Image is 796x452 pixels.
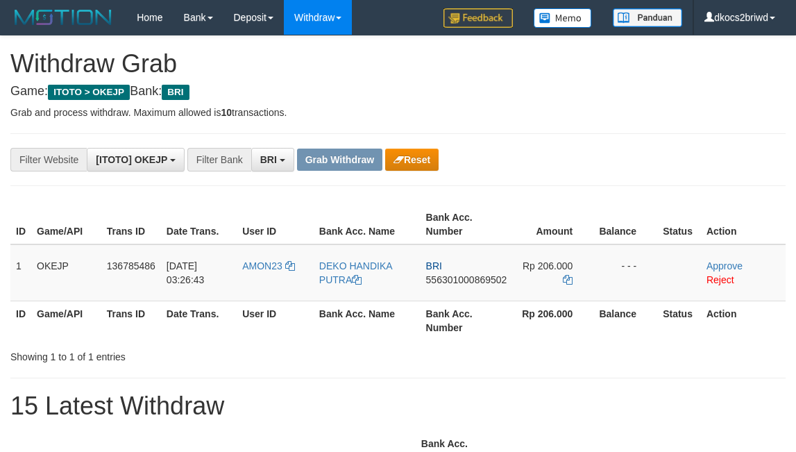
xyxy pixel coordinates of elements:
[426,274,507,285] span: Copy 556301000869502 to clipboard
[237,301,314,340] th: User ID
[48,85,130,100] span: ITOTO > OKEJP
[443,8,513,28] img: Feedback.jpg
[187,148,251,171] div: Filter Bank
[10,301,31,340] th: ID
[101,205,161,244] th: Trans ID
[10,344,321,364] div: Showing 1 to 1 of 1 entries
[10,148,87,171] div: Filter Website
[31,301,101,340] th: Game/API
[314,205,421,244] th: Bank Acc. Name
[96,154,167,165] span: [ITOTO] OKEJP
[319,260,392,285] a: DEKO HANDIKA PUTRA
[10,392,786,420] h1: 15 Latest Withdraw
[706,274,734,285] a: Reject
[10,7,116,28] img: MOTION_logo.png
[107,260,155,271] span: 136785486
[657,301,701,340] th: Status
[10,244,31,301] td: 1
[297,149,382,171] button: Grab Withdraw
[31,205,101,244] th: Game/API
[593,244,657,301] td: - - -
[421,205,513,244] th: Bank Acc. Number
[251,148,294,171] button: BRI
[242,260,294,271] a: AMON23
[426,260,442,271] span: BRI
[10,205,31,244] th: ID
[101,301,161,340] th: Trans ID
[613,8,682,27] img: panduan.png
[167,260,205,285] span: [DATE] 03:26:43
[260,154,277,165] span: BRI
[421,301,513,340] th: Bank Acc. Number
[87,148,185,171] button: [ITOTO] OKEJP
[593,301,657,340] th: Balance
[10,85,786,99] h4: Game: Bank:
[512,301,593,340] th: Rp 206.000
[237,205,314,244] th: User ID
[31,244,101,301] td: OKEJP
[162,85,189,100] span: BRI
[221,107,232,118] strong: 10
[701,205,786,244] th: Action
[534,8,592,28] img: Button%20Memo.svg
[161,301,237,340] th: Date Trans.
[706,260,743,271] a: Approve
[10,106,786,119] p: Grab and process withdraw. Maximum allowed is transactions.
[161,205,237,244] th: Date Trans.
[523,260,573,271] span: Rp 206.000
[242,260,282,271] span: AMON23
[512,205,593,244] th: Amount
[657,205,701,244] th: Status
[385,149,439,171] button: Reset
[314,301,421,340] th: Bank Acc. Name
[563,274,573,285] a: Copy 206000 to clipboard
[701,301,786,340] th: Action
[593,205,657,244] th: Balance
[10,50,786,78] h1: Withdraw Grab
